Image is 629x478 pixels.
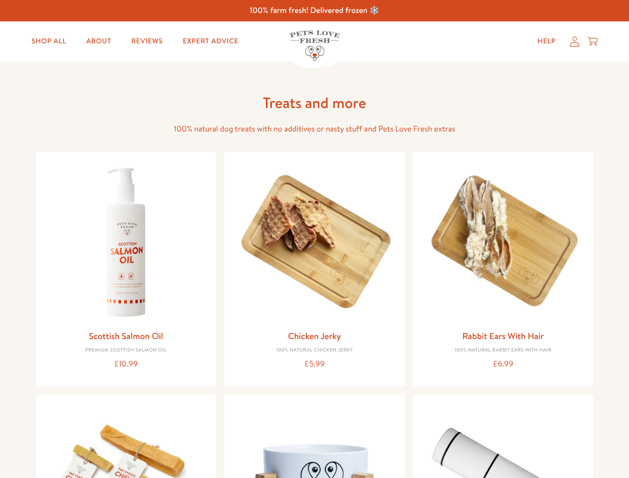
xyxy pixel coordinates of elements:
a: Shop All [23,31,74,51]
img: Pets Love Fresh [290,30,340,61]
div: £5.99 [232,358,397,371]
a: About [78,31,119,51]
a: Chicken Jerky [288,330,341,342]
span: 100% natural dog treats with no additives or nasty stuff and Pets Love Fresh extras [174,123,455,134]
img: Chicken Jerky [232,160,397,325]
a: Reviews [123,31,170,51]
img: Rabbit Ears With Hair [421,160,586,325]
div: 100% Natural Rabbit Ears with hair [421,348,586,354]
div: £10.99 [44,358,209,371]
h1: Treats and more [155,93,474,113]
img: Scottish Salmon Oil [44,160,209,325]
a: Expert Advice [175,31,247,51]
div: Premium Scottish Salmon Oil [44,348,209,354]
a: Scottish Salmon Oil [89,330,163,342]
a: Rabbit Ears With Hair [462,330,544,342]
div: £6.99 [421,358,586,371]
a: Help [529,31,564,51]
div: 100% Natural Chicken Jerky [232,348,397,354]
